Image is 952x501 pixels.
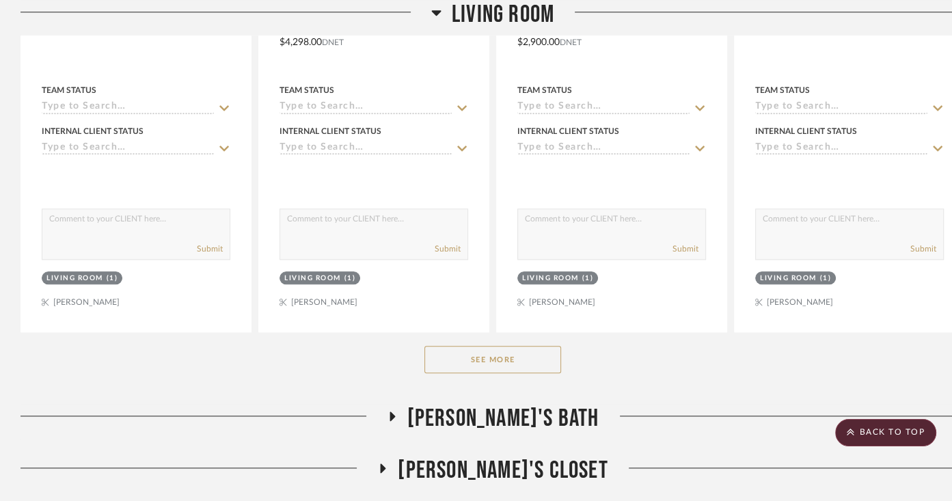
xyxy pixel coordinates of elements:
[517,142,690,155] input: Type to Search…
[42,101,214,114] input: Type to Search…
[517,84,572,96] div: Team Status
[107,273,118,284] div: (1)
[42,142,214,155] input: Type to Search…
[760,273,817,284] div: Living Room
[197,243,223,255] button: Submit
[280,84,334,96] div: Team Status
[755,125,857,137] div: Internal Client Status
[280,125,381,137] div: Internal Client Status
[672,243,698,255] button: Submit
[42,84,96,96] div: Team Status
[284,273,341,284] div: Living Room
[435,243,461,255] button: Submit
[344,273,356,284] div: (1)
[42,125,144,137] div: Internal Client Status
[424,346,561,373] button: See More
[517,101,690,114] input: Type to Search…
[820,273,832,284] div: (1)
[517,125,619,137] div: Internal Client Status
[755,142,927,155] input: Type to Search…
[835,419,936,446] scroll-to-top-button: BACK TO TOP
[522,273,579,284] div: Living Room
[280,142,452,155] input: Type to Search…
[407,404,599,433] span: [PERSON_NAME]'s Bath
[280,101,452,114] input: Type to Search…
[755,101,927,114] input: Type to Search…
[582,273,594,284] div: (1)
[46,273,103,284] div: Living Room
[398,456,608,485] span: [PERSON_NAME]'s Closet
[910,243,936,255] button: Submit
[755,84,810,96] div: Team Status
